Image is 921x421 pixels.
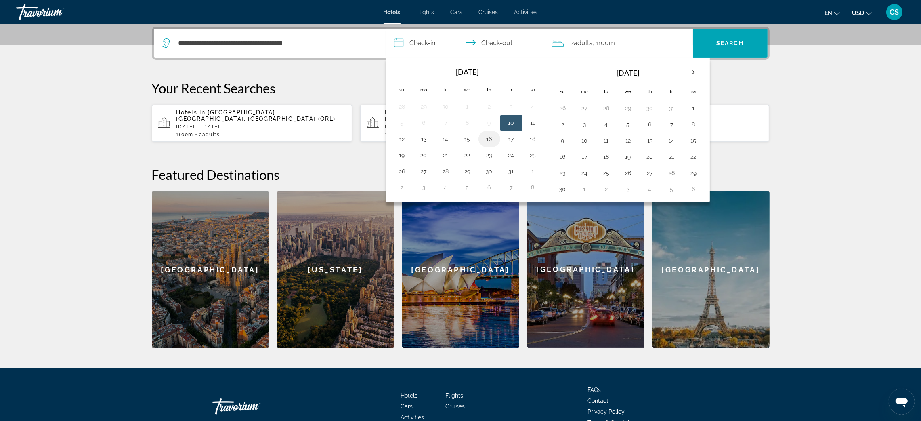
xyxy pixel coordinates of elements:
a: Cruises [445,403,465,410]
button: Day 29 [687,167,700,179]
button: Day 3 [417,182,430,193]
button: Day 1 [687,103,700,114]
p: [DATE] - [DATE] [176,124,346,130]
button: Day 27 [644,167,657,179]
span: Search [716,40,744,46]
span: USD [852,10,864,16]
button: Day 8 [527,182,539,193]
button: Day 27 [578,103,591,114]
button: Day 30 [644,103,657,114]
a: Cruises [479,9,498,15]
button: Day 22 [687,151,700,162]
button: Day 4 [527,101,539,112]
span: 1 [385,132,402,137]
button: Day 9 [556,135,569,146]
h2: Featured Destinations [152,166,770,183]
button: Hotels in [GEOGRAPHIC_DATA], [GEOGRAPHIC_DATA], [GEOGRAPHIC_DATA] (ORL)[DATE] - [DATE]1Room2Adults [152,104,352,142]
button: Day 26 [556,103,569,114]
span: [GEOGRAPHIC_DATA], [GEOGRAPHIC_DATA], [GEOGRAPHIC_DATA] (ORL) [176,109,336,122]
span: en [824,10,832,16]
button: Day 6 [687,183,700,195]
span: FAQs [588,387,601,393]
button: Day 19 [622,151,635,162]
button: Day 29 [417,101,430,112]
a: Sydney[GEOGRAPHIC_DATA] [402,191,519,348]
button: Day 25 [600,167,613,179]
button: Day 5 [396,117,409,128]
button: Day 5 [461,182,474,193]
div: [US_STATE] [277,191,394,348]
div: [GEOGRAPHIC_DATA] [527,191,644,348]
a: Privacy Policy [588,408,625,415]
button: Day 18 [600,151,613,162]
a: Cars [451,9,463,15]
button: Day 15 [461,133,474,145]
button: Day 13 [644,135,657,146]
span: Room [599,39,615,47]
span: Hotels in [385,109,414,116]
button: Travelers: 2 adults, 0 children [543,29,693,58]
button: Day 22 [461,149,474,161]
button: User Menu [884,4,905,21]
button: Day 1 [461,101,474,112]
a: New York[US_STATE] [277,191,394,348]
button: Select check in and out date [386,29,543,58]
button: Day 3 [505,101,518,112]
button: Day 28 [665,167,678,179]
button: Day 7 [665,119,678,130]
span: Hotels in [176,109,206,116]
a: Contact [588,398,609,404]
button: Day 1 [527,166,539,177]
button: Day 26 [622,167,635,179]
button: Day 12 [622,135,635,146]
input: Search hotel destination [178,37,373,49]
button: Day 7 [505,182,518,193]
table: Left calendar grid [391,63,544,196]
a: Hotels [384,9,401,15]
button: Day 20 [417,149,430,161]
div: Search widget [154,29,768,58]
button: Day 2 [483,101,496,112]
button: Day 28 [600,103,613,114]
a: Barcelona[GEOGRAPHIC_DATA] [152,191,269,348]
button: Day 4 [600,119,613,130]
button: Day 11 [527,117,539,128]
span: [GEOGRAPHIC_DATA], [GEOGRAPHIC_DATA], [GEOGRAPHIC_DATA] (ORL) [385,109,544,122]
button: Day 8 [461,117,474,128]
th: [DATE] [574,63,683,82]
button: Day 5 [665,183,678,195]
span: 2 [571,38,593,49]
div: [GEOGRAPHIC_DATA] [652,191,770,348]
button: Day 24 [578,167,591,179]
a: Flights [445,392,463,399]
p: Your Recent Searches [152,80,770,96]
button: Day 7 [439,117,452,128]
button: Day 28 [439,166,452,177]
button: Day 26 [396,166,409,177]
button: Day 16 [483,133,496,145]
button: Day 29 [622,103,635,114]
span: Activities [401,414,424,421]
button: Day 11 [600,135,613,146]
a: Cars [401,403,413,410]
a: Activities [514,9,538,15]
button: Day 30 [556,183,569,195]
a: Travorium [16,2,97,23]
button: Day 6 [417,117,430,128]
span: 2 [199,132,220,137]
button: Day 17 [578,151,591,162]
button: Day 14 [665,135,678,146]
button: Day 15 [687,135,700,146]
button: Day 23 [483,149,496,161]
button: Hotels in [GEOGRAPHIC_DATA], [GEOGRAPHIC_DATA], [GEOGRAPHIC_DATA] (ORL)[DATE] - [DATE]1Room2Adults [360,104,561,142]
button: Day 31 [505,166,518,177]
button: Day 16 [556,151,569,162]
button: Day 18 [527,133,539,145]
button: Day 2 [396,182,409,193]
